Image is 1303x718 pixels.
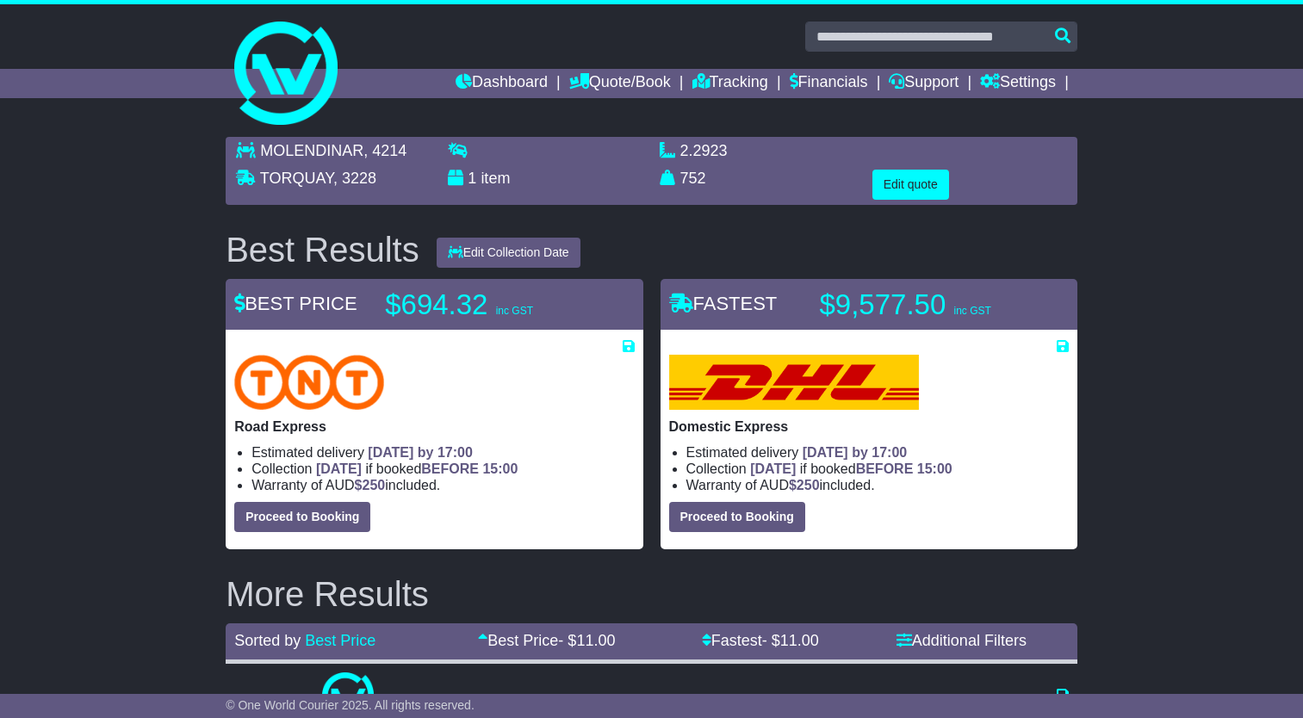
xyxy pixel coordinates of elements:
span: 15:00 [917,461,952,476]
span: if booked [316,461,518,476]
span: BEST PRICE [234,293,357,314]
span: inc GST [953,305,990,317]
a: Best Price [305,632,375,649]
a: Tracking [692,69,768,98]
span: - $ [762,632,819,649]
a: Support [889,69,959,98]
span: FASTEST [669,293,778,314]
span: [DATE] [316,461,362,476]
span: item [481,170,510,187]
li: Collection [251,461,634,477]
span: 250 [363,478,386,492]
img: DHL: Domestic Express [669,355,919,410]
span: TORQUAY [260,170,333,187]
span: 11.00 [576,632,615,649]
button: Proceed to Booking [669,502,805,532]
p: Road Express [234,418,634,435]
span: $ [355,478,386,492]
span: if booked [750,461,952,476]
button: Proceed to Booking [234,502,370,532]
span: 752 [680,170,706,187]
p: $9,577.50 [820,288,1035,322]
button: Edit Collection Date [437,238,580,268]
span: , 3228 [333,170,376,187]
p: $694.32 [385,288,600,322]
span: 1 [468,170,476,187]
a: Quote/Book [569,69,671,98]
a: Settings [980,69,1056,98]
span: 11.00 [780,632,819,649]
button: Edit quote [872,170,949,200]
span: $ [789,478,820,492]
a: Fastest- $11.00 [702,632,819,649]
img: TNT Domestic: Road Express [234,355,384,410]
li: Warranty of AUD included. [251,477,634,493]
a: Dashboard [456,69,548,98]
span: - $ [558,632,615,649]
span: 2.2923 [680,142,728,159]
li: Warranty of AUD included. [686,477,1069,493]
h2: More Results [226,575,1077,613]
span: [DATE] by 17:00 [368,445,473,460]
span: Sorted by [234,632,301,649]
a: Additional Filters [897,632,1027,649]
li: Estimated delivery [251,444,634,461]
span: inc GST [496,305,533,317]
span: © One World Courier 2025. All rights reserved. [226,698,475,712]
span: 15:00 [482,461,518,476]
span: [DATE] [750,461,796,476]
span: [DATE] by 17:00 [803,445,908,460]
div: Best Results [217,231,428,269]
span: BEFORE [856,461,914,476]
p: Domestic Express [669,418,1069,435]
a: Best Price- $11.00 [478,632,615,649]
span: 250 [797,478,820,492]
li: Estimated delivery [686,444,1069,461]
span: BEFORE [421,461,479,476]
a: Financials [790,69,868,98]
span: , 4214 [363,142,406,159]
li: Collection [686,461,1069,477]
span: MOLENDINAR [260,142,363,159]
